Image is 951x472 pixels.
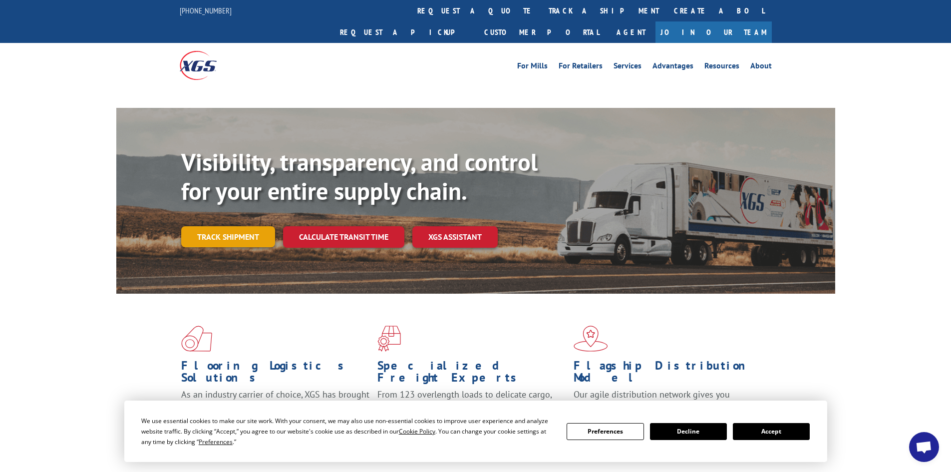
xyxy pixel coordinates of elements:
[614,62,641,73] a: Services
[180,5,232,15] a: [PHONE_NUMBER]
[704,62,739,73] a: Resources
[199,438,233,446] span: Preferences
[377,389,566,433] p: From 123 overlength loads to delicate cargo, our experienced staff knows the best way to move you...
[181,146,538,206] b: Visibility, transparency, and control for your entire supply chain.
[181,326,212,352] img: xgs-icon-total-supply-chain-intelligence-red
[399,427,435,436] span: Cookie Policy
[650,423,727,440] button: Decline
[377,360,566,389] h1: Specialized Freight Experts
[607,21,655,43] a: Agent
[181,389,369,424] span: As an industry carrier of choice, XGS has brought innovation and dedication to flooring logistics...
[332,21,477,43] a: Request a pickup
[181,360,370,389] h1: Flooring Logistics Solutions
[559,62,603,73] a: For Retailers
[141,416,555,447] div: We use essential cookies to make our site work. With your consent, we may also use non-essential ...
[377,326,401,352] img: xgs-icon-focused-on-flooring-red
[733,423,810,440] button: Accept
[750,62,772,73] a: About
[574,326,608,352] img: xgs-icon-flagship-distribution-model-red
[181,226,275,247] a: Track shipment
[517,62,548,73] a: For Mills
[412,226,498,248] a: XGS ASSISTANT
[124,401,827,462] div: Cookie Consent Prompt
[655,21,772,43] a: Join Our Team
[567,423,643,440] button: Preferences
[283,226,404,248] a: Calculate transit time
[909,432,939,462] a: Open chat
[574,389,757,412] span: Our agile distribution network gives you nationwide inventory management on demand.
[652,62,693,73] a: Advantages
[477,21,607,43] a: Customer Portal
[574,360,762,389] h1: Flagship Distribution Model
